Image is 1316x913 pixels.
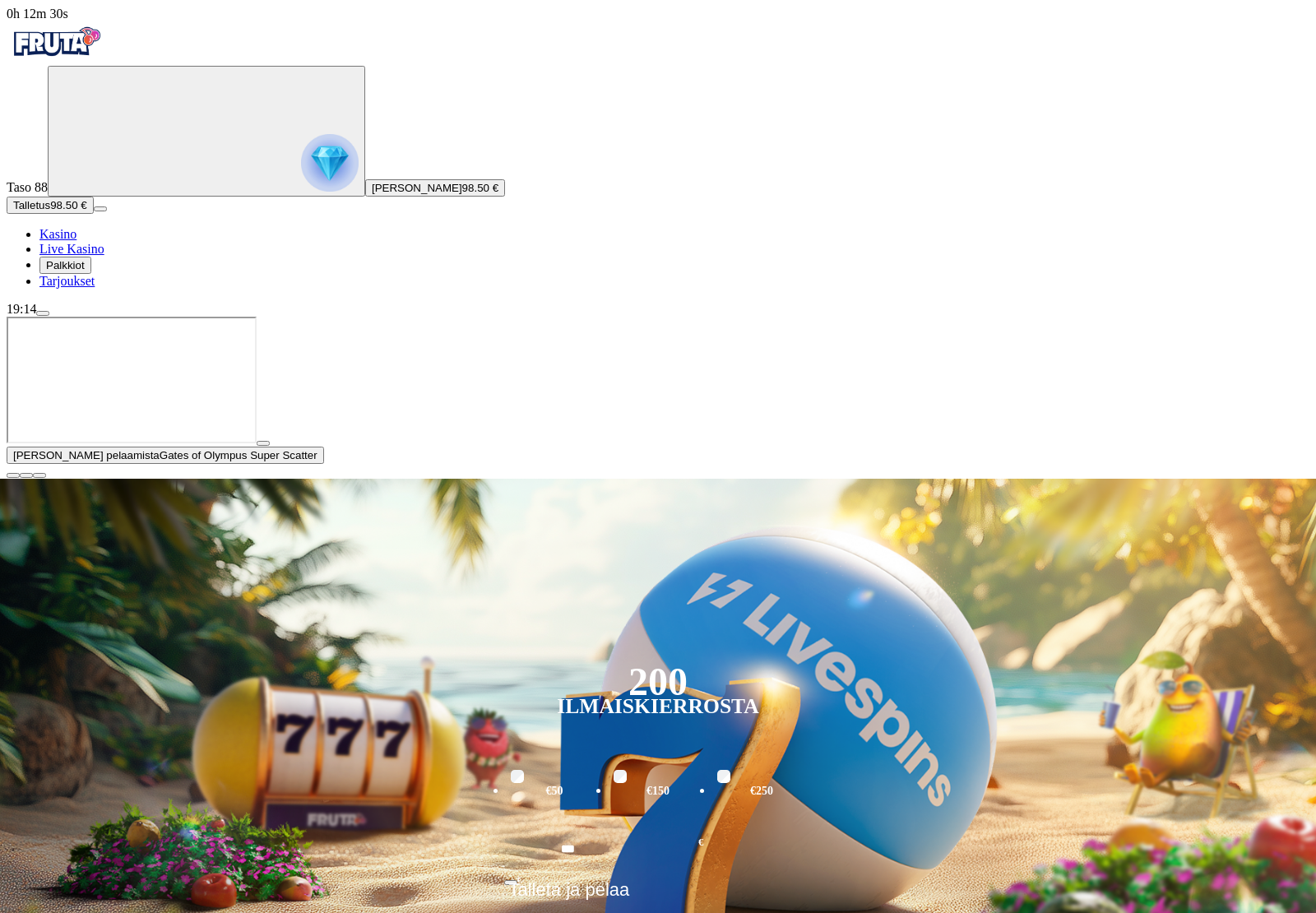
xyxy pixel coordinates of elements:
[517,874,522,884] span: €
[372,182,462,194] span: [PERSON_NAME]
[20,473,33,478] button: chevron-down icon
[160,449,317,461] span: Gates of Olympus Super Scatter
[7,302,36,316] span: 19:14
[365,179,505,197] button: [PERSON_NAME]98.50 €
[7,317,257,443] iframe: Gates of Olympus Super Scatter
[504,878,813,913] button: Talleta ja pelaa
[39,274,95,288] a: gift-inverted iconTarjoukset
[609,767,706,815] label: €150
[257,441,270,446] button: play icon
[50,199,86,211] span: 98.50 €
[7,180,48,194] span: Taso 88
[39,242,104,256] span: Live Kasino
[36,311,49,316] button: menu
[462,182,498,194] span: 98.50 €
[39,227,76,241] span: Kasino
[39,242,104,256] a: poker-chip iconLive Kasino
[509,879,630,912] span: Talleta ja pelaa
[7,21,105,63] img: Fruta
[33,473,46,478] button: fullscreen icon
[7,51,105,65] a: Fruta
[7,197,94,214] button: Talletusplus icon98.50 €
[39,257,91,274] button: reward iconPalkkiot
[48,66,365,197] button: reward progress
[46,259,85,271] span: Palkkiot
[698,835,703,850] span: €
[39,274,95,288] span: Tarjoukset
[13,449,160,461] span: [PERSON_NAME] pelaamista
[94,206,107,211] button: menu
[7,473,20,478] button: close icon
[7,7,68,21] span: user session time
[13,199,50,211] span: Talletus
[628,672,688,692] div: 200
[301,134,359,192] img: reward progress
[557,697,759,716] div: Ilmaiskierrosta
[39,227,76,241] a: diamond iconKasino
[713,767,809,815] label: €250
[7,21,1309,289] nav: Primary
[7,447,324,464] button: [PERSON_NAME] pelaamistaGates of Olympus Super Scatter
[507,767,603,815] label: €50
